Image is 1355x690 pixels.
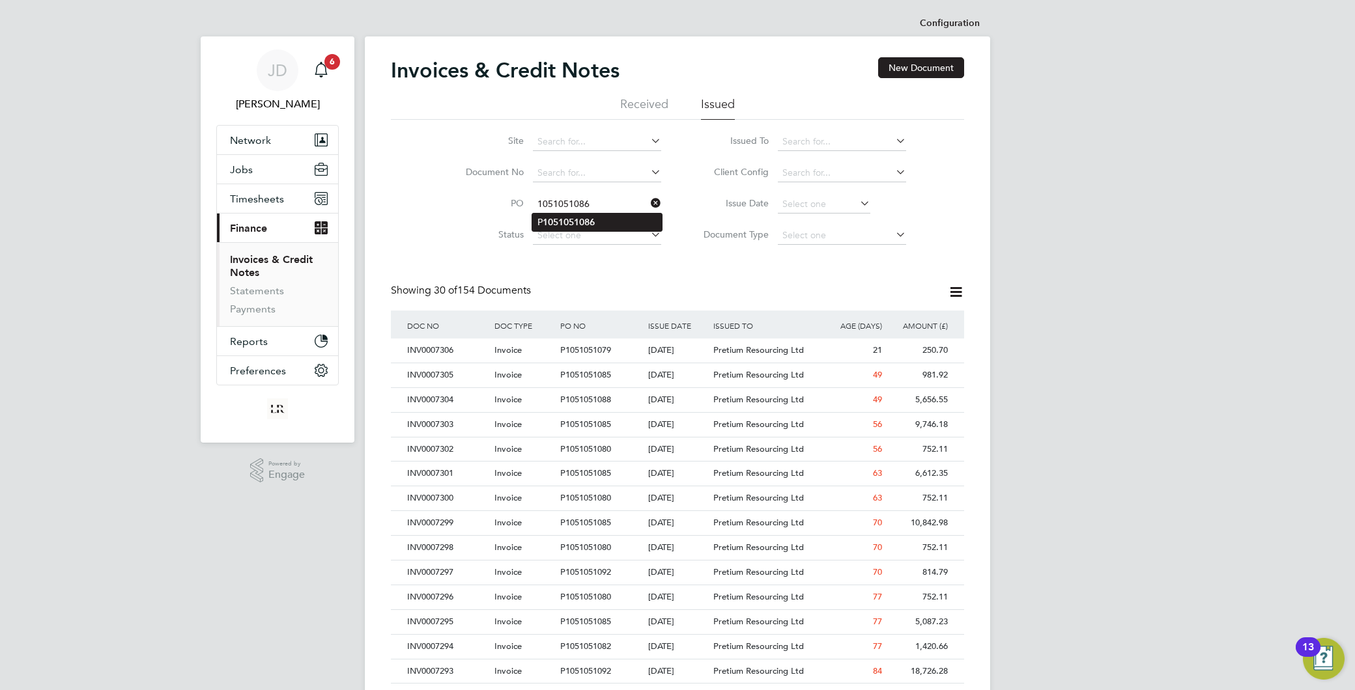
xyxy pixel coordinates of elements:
span: Pretium Resourcing Ltd [713,344,804,355]
span: Network [230,134,271,146]
span: Invoice [494,492,522,503]
div: [DATE] [645,338,711,363]
span: P1051051079 [560,344,611,355]
div: ISSUED TO [710,310,820,340]
span: P1051051085 [560,467,611,478]
li: P [532,214,662,231]
span: Reports [230,335,268,348]
div: [DATE] [645,462,711,486]
div: INV0007301 [404,462,491,486]
input: Search for... [533,195,661,214]
span: P1051051080 [560,492,611,503]
a: Payments [230,303,276,315]
span: 49 [873,394,882,405]
span: Pretium Resourcing Ltd [713,616,804,627]
span: Invoice [494,665,522,676]
div: 9,746.18 [885,413,951,437]
a: Powered byEngage [250,458,306,483]
input: Select one [778,227,906,245]
label: Status [449,228,524,240]
div: INV0007293 [404,659,491,683]
button: Reports [217,327,338,355]
span: Invoice [494,591,522,602]
input: Search for... [778,164,906,182]
div: 981.92 [885,363,951,387]
span: Invoice [494,443,522,454]
span: 56 [873,443,882,454]
li: Issued [701,96,735,120]
a: 6 [308,49,334,91]
span: Pretium Resourcing Ltd [713,443,804,454]
div: [DATE] [645,363,711,387]
span: 84 [873,665,882,676]
label: Client Config [694,166,769,178]
span: 70 [873,517,882,528]
button: Finance [217,214,338,242]
span: P1051051085 [560,369,611,380]
span: 56 [873,419,882,430]
span: Invoice [494,467,522,478]
span: P1051051088 [560,394,611,405]
div: INV0007296 [404,585,491,609]
input: Select one [533,227,661,245]
label: Issued To [694,135,769,146]
b: 1051051086 [543,217,595,228]
button: Preferences [217,356,338,385]
span: Invoice [494,344,522,355]
a: JD[PERSON_NAME] [216,49,339,112]
label: PO [449,197,524,209]
div: 752.11 [885,585,951,609]
span: P1051051085 [560,616,611,627]
span: 6 [324,54,340,70]
a: Statements [230,284,284,297]
span: Invoice [494,616,522,627]
div: AGE (DAYS) [820,310,885,340]
div: [DATE] [645,388,711,412]
a: Go to home page [216,398,339,419]
span: Invoice [494,369,522,380]
span: 21 [873,344,882,355]
div: 5,656.55 [885,388,951,412]
div: 752.11 [885,437,951,462]
span: 30 of [434,284,457,297]
span: Finance [230,222,267,234]
span: Engage [268,469,305,480]
div: INV0007304 [404,388,491,412]
span: 63 [873,467,882,478]
input: Search for... [533,164,661,182]
div: 5,087.23 [885,610,951,634]
div: 752.11 [885,486,951,510]
a: Invoices & Credit Notes [230,253,313,279]
span: Invoice [494,394,522,405]
div: INV0007295 [404,610,491,634]
span: 70 [873,542,882,553]
span: JD [268,62,287,79]
div: [DATE] [645,585,711,609]
div: 250.70 [885,338,951,363]
div: INV0007294 [404,635,491,659]
label: Site [449,135,524,146]
span: P1051051085 [560,517,611,528]
span: P1051051080 [560,542,611,553]
div: 10,842.98 [885,511,951,535]
div: AMOUNT (£) [885,310,951,340]
button: New Document [878,57,964,78]
div: INV0007300 [404,486,491,510]
div: DOC TYPE [491,310,557,340]
h2: Invoices & Credit Notes [391,57,620,83]
span: Invoice [494,641,522,652]
div: [DATE] [645,560,711,585]
span: Invoice [494,542,522,553]
span: John Dowler [216,96,339,112]
span: Powered by [268,458,305,469]
span: 49 [873,369,882,380]
div: DOC NO [404,310,491,340]
label: Issue Date [694,197,769,209]
span: Pretium Resourcing Ltd [713,467,804,478]
span: Invoice [494,517,522,528]
span: 154 Documents [434,284,531,297]
input: Select one [778,195,870,214]
label: Document Type [694,228,769,240]
button: Network [217,126,338,154]
div: 18,726.28 [885,659,951,683]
